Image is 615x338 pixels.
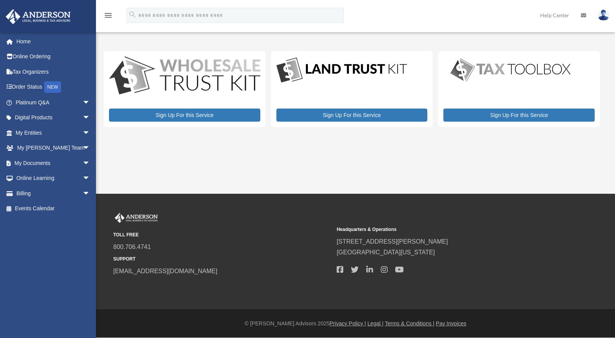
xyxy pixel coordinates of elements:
[337,238,448,245] a: [STREET_ADDRESS][PERSON_NAME]
[5,140,102,156] a: My [PERSON_NAME] Teamarrow_drop_down
[83,186,98,201] span: arrow_drop_down
[5,201,102,216] a: Events Calendar
[5,49,102,64] a: Online Ordering
[5,110,98,125] a: Digital Productsarrow_drop_down
[276,56,407,84] img: LandTrust_lgo-1.jpg
[83,171,98,186] span: arrow_drop_down
[104,11,113,20] i: menu
[598,10,609,21] img: User Pic
[113,231,331,239] small: TOLL FREE
[83,155,98,171] span: arrow_drop_down
[3,9,73,24] img: Anderson Advisors Platinum Portal
[443,109,595,122] a: Sign Up For this Service
[5,79,102,95] a: Order StatusNEW
[113,255,331,263] small: SUPPORT
[96,319,615,328] div: © [PERSON_NAME] Advisors 2025
[276,109,428,122] a: Sign Up For this Service
[128,10,137,19] i: search
[113,244,151,250] a: 800.706.4741
[83,125,98,141] span: arrow_drop_down
[330,320,366,326] a: Privacy Policy |
[109,56,260,96] img: WS-Trust-Kit-lgo-1.jpg
[113,268,217,274] a: [EMAIL_ADDRESS][DOMAIN_NAME]
[109,109,260,122] a: Sign Up For this Service
[337,226,555,234] small: Headquarters & Operations
[5,34,102,49] a: Home
[104,13,113,20] a: menu
[385,320,435,326] a: Terms & Conditions |
[443,56,578,83] img: taxtoolbox_new-1.webp
[5,155,102,171] a: My Documentsarrow_drop_down
[83,110,98,126] span: arrow_drop_down
[5,125,102,140] a: My Entitiesarrow_drop_down
[5,186,102,201] a: Billingarrow_drop_down
[113,213,159,223] img: Anderson Advisors Platinum Portal
[367,320,384,326] a: Legal |
[5,64,102,79] a: Tax Organizers
[83,95,98,110] span: arrow_drop_down
[5,171,102,186] a: Online Learningarrow_drop_down
[83,140,98,156] span: arrow_drop_down
[436,320,466,326] a: Pay Invoices
[44,81,61,93] div: NEW
[5,95,102,110] a: Platinum Q&Aarrow_drop_down
[337,249,435,256] a: [GEOGRAPHIC_DATA][US_STATE]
